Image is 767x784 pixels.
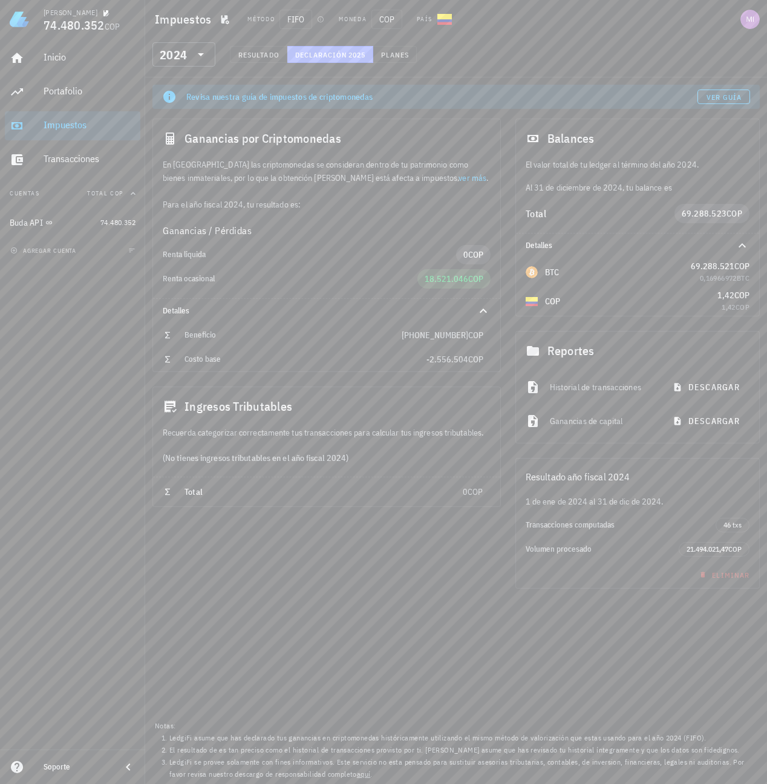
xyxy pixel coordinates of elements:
button: CuentasTotal COP [5,179,140,208]
a: Ver guía [697,90,750,104]
div: Reportes [516,332,759,370]
span: 2025 [348,50,365,59]
div: Al 31 de diciembre de 2024, tu balance es [516,158,759,194]
div: COP [545,295,561,307]
button: agregar cuenta [7,244,82,256]
span: COP [726,208,742,219]
div: Método [247,15,275,24]
span: descargar [675,416,740,426]
span: COP [371,10,402,29]
div: Balances [516,119,759,158]
h1: Impuestos [155,10,216,29]
button: Resultado [230,46,287,63]
span: Ver guía [706,93,742,102]
span: 69.288.521 [691,261,734,272]
div: avatar [740,10,760,29]
p: El valor total de tu ledger al término del año 2024. [526,158,749,171]
span: FIFO [279,10,312,29]
div: (No tienes ingresos tributables en el año fiscal 2024) [153,439,500,477]
button: Eliminar [692,566,754,583]
button: descargar [665,376,749,398]
div: Inicio [44,51,135,63]
div: Detalles [526,241,720,250]
div: Transacciones computadas [526,520,716,530]
button: Planes [373,46,417,63]
span: Total COP [87,189,123,197]
li: LedgiFi se provee solamente con fines informativos. Este servicio no esta pensado para sustituir ... [169,756,757,780]
a: ver más [459,172,486,183]
div: [PERSON_NAME] [44,8,97,18]
div: Impuestos [44,119,135,131]
span: COP [468,486,483,497]
span: COP [728,544,742,554]
span: Declaración [295,50,348,59]
span: COP [734,290,749,301]
div: Ganancias por Criptomonedas [153,119,500,158]
div: Soporte [44,762,111,772]
a: Impuestos [5,111,140,140]
div: Portafolio [44,85,135,97]
div: Revisa nuestra guía de impuestos de criptomonedas [186,91,697,103]
div: Renta liquida [163,250,456,260]
div: Volumen procesado [526,544,679,554]
span: COP [734,261,749,272]
div: COP-icon [526,295,538,307]
div: Transacciones [44,153,135,165]
div: En [GEOGRAPHIC_DATA] las criptomonedas se consideran dentro de tu patrimonio como bienes inmateri... [153,158,500,211]
div: Total [526,209,674,218]
div: Ganancias de capital [550,408,656,434]
span: 0 [463,249,468,260]
span: COP [105,21,120,32]
div: 1 de ene de 2024 al 31 de dic de 2024. [516,495,759,508]
div: Detalles [153,299,500,323]
div: 2024 [160,49,187,61]
a: Portafolio [5,77,140,106]
span: Eliminar [697,570,749,580]
span: Total [184,486,203,497]
div: CO-icon [437,12,452,27]
li: El resultado de es tan preciso como el historial de transacciones provisto por ti. [PERSON_NAME] ... [169,744,757,756]
span: Planes [380,50,410,59]
span: Resultado [238,50,279,59]
span: 21.494.021,47 [687,544,728,554]
span: 1,42 [722,302,736,312]
a: aquí [357,769,371,779]
span: 46 txs [723,518,742,532]
span: agregar cuenta [13,247,76,255]
footer: Notas: [145,716,767,784]
span: COP [468,330,483,341]
span: 18.521.046 [425,273,468,284]
li: LedgiFi asume que has declarado tus ganancias en criptomonedas históricamente utilizando el mismo... [169,732,757,744]
span: Ganancias / Pérdidas [163,223,252,238]
div: Historial de transacciones [550,374,656,400]
span: Costo base [184,354,221,364]
span: 0,16966972 [700,273,737,283]
span: 1,42 [717,290,734,301]
span: COP [736,302,749,312]
div: País [417,15,432,24]
button: descargar [665,410,749,432]
span: Beneficio [184,330,216,340]
div: Moneda [339,15,367,24]
span: 0 [463,486,468,497]
span: 74.480.352 [44,17,105,33]
span: 69.288.523 [682,208,727,219]
button: Declaración 2025 [287,46,373,63]
div: 2024 [152,42,215,67]
div: BTC-icon [526,266,538,278]
div: Resultado año fiscal 2024 [516,459,759,495]
div: BTC [545,266,560,278]
span: COP [468,249,483,260]
span: COP [468,273,483,284]
div: Recuerda categorizar correctamente tus transacciones para calcular tus ingresos tributables. [153,426,500,439]
div: Detalles [163,306,462,316]
span: -2.556.504 [426,354,468,365]
span: descargar [675,382,740,393]
span: [PHONE_NUMBER] [402,330,468,341]
span: 74.480.352 [100,218,135,227]
img: LedgiFi [10,10,29,29]
div: Renta ocasional [163,274,417,284]
a: Inicio [5,44,140,73]
div: Detalles [516,234,759,258]
a: Buda API 74.480.352 [5,208,140,237]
